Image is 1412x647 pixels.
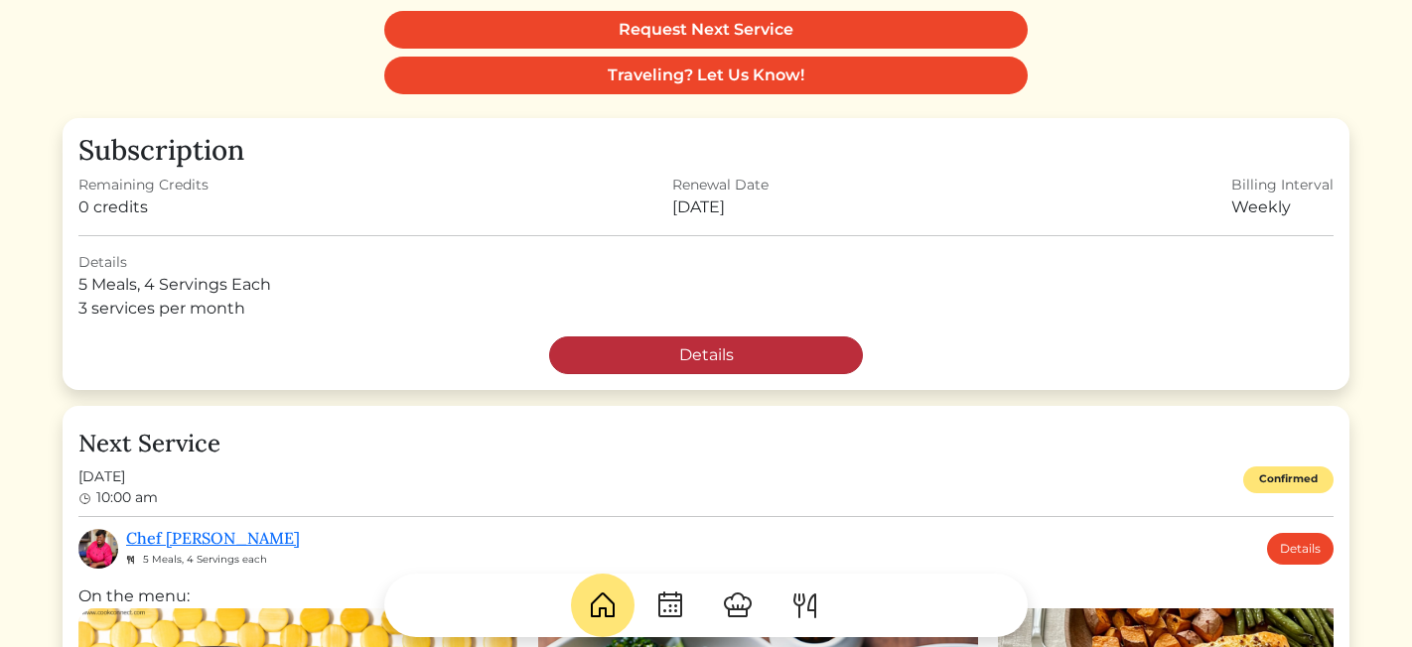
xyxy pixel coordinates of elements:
span: [DATE] [78,466,158,487]
img: fork_knife_small-8e8c56121c6ac9ad617f7f0151facf9cb574b427d2b27dceffcaf97382ddc7e7.svg [126,555,135,565]
span: 5 Meals, 4 Servings each [143,553,267,566]
div: Remaining Credits [78,175,209,195]
div: [DATE] [672,195,769,219]
a: Request Next Service [384,11,1028,49]
div: Weekly [1231,195,1334,219]
div: Billing Interval [1231,175,1334,195]
img: CalendarDots-5bcf9d9080389f2a281d69619e1c85352834be518fbc73d9501aef674afc0d57.svg [654,589,686,621]
img: ChefHat-a374fb509e4f37eb0702ca99f5f64f3b6956810f32a249b33092029f8484b388.svg [722,589,754,621]
div: 3 services per month [78,297,1334,321]
div: Confirmed [1243,466,1334,493]
img: ForkKnife-55491504ffdb50bab0c1e09e7649658475375261d09fd45db06cec23bce548bf.svg [789,589,821,621]
span: 10:00 am [96,488,158,506]
img: clock-b05ee3d0f9935d60bc54650fc25b6257a00041fd3bdc39e3e98414568feee22d.svg [78,492,92,506]
div: 5 Meals, 4 Servings Each [78,273,1334,297]
a: Traveling? Let Us Know! [384,57,1028,94]
img: House-9bf13187bcbb5817f509fe5e7408150f90897510c4275e13d0d5fca38e0b5951.svg [587,589,619,621]
div: Renewal Date [672,175,769,195]
a: Details [549,336,863,374]
div: 0 credits [78,195,209,219]
h4: Next Service [78,430,1334,458]
img: 119c8e455342022a2fb0da2c2c3de940 [78,529,118,569]
h3: Subscription [78,134,1334,168]
div: Details [78,252,1334,273]
a: Chef [PERSON_NAME] [126,528,300,548]
a: Details [1267,533,1334,565]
